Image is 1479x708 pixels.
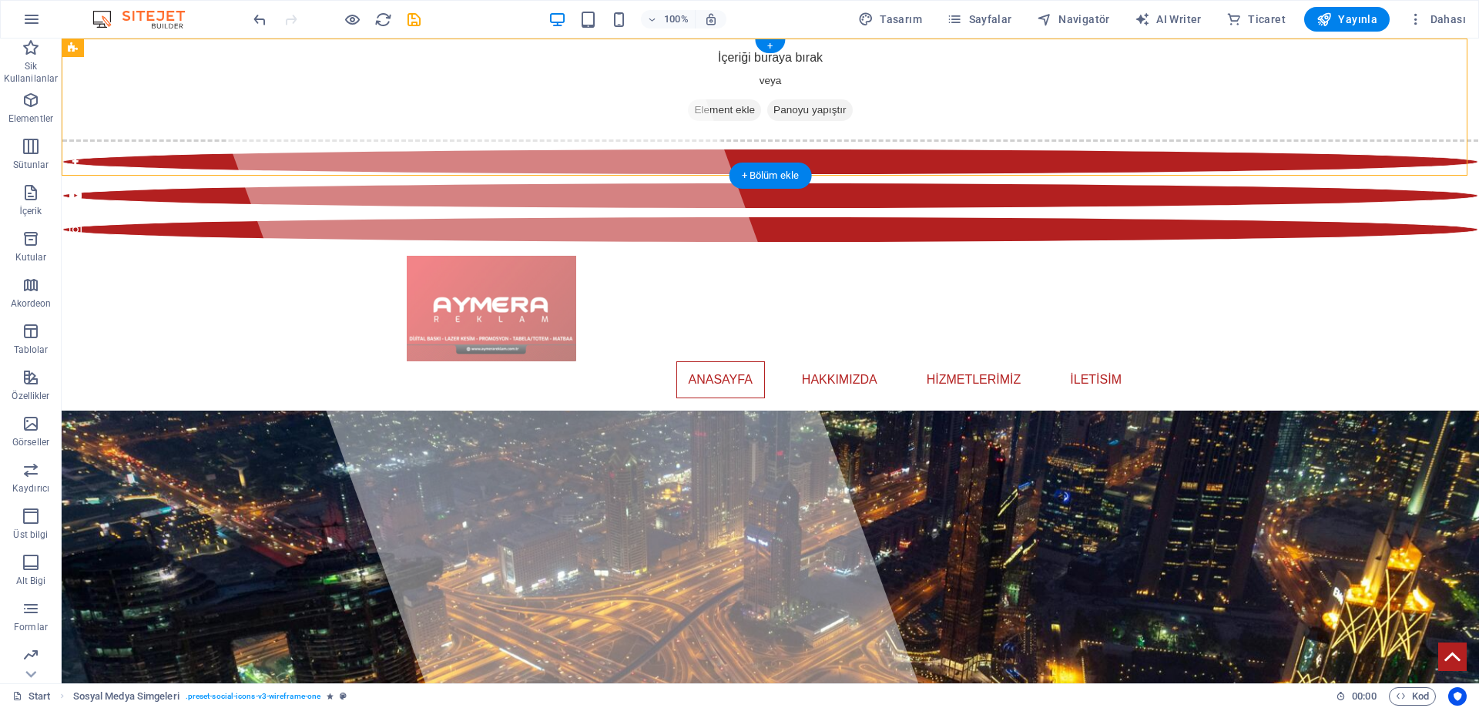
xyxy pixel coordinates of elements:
nav: breadcrumb [73,687,347,706]
button: save [404,10,423,29]
button: Sayfalar [941,7,1018,32]
p: İçerik [19,205,42,217]
span: : [1363,690,1365,702]
i: Yeniden boyutlandırmada yakınlaştırma düzeyini seçilen cihaza uyacak şekilde otomatik olarak ayarla. [704,12,718,26]
span: Yayınla [1316,12,1377,27]
button: Navigatör [1031,7,1116,32]
p: Alt Bigi [16,575,46,587]
span: Seçmek için tıkla. Düzenlemek için çift tıkla [73,687,179,706]
i: Sayfayı yeniden yükleyin [374,11,392,29]
button: Ticaret [1220,7,1292,32]
i: Element bir animasyon içeriyor [327,692,334,700]
p: Tablolar [14,344,49,356]
span: Panoyu yapıştır [706,61,790,82]
button: Usercentrics [1448,687,1467,706]
p: Üst bilgi [13,528,48,541]
button: Yayınla [1304,7,1390,32]
span: . preset-social-icons-v3-wireframe-one [186,687,320,706]
a: Seçimi iptal etmek için tıkla. Sayfaları açmak için çift tıkla [12,687,51,706]
p: Formlar [14,621,48,633]
button: Kod [1389,687,1436,706]
span: 00 00 [1352,687,1376,706]
h6: Oturum süresi [1336,687,1377,706]
span: Kod [1396,687,1429,706]
div: + Bölüm ekle [729,163,812,189]
p: Kaydırıcı [12,482,49,495]
span: Tasarım [858,12,922,27]
span: Ticaret [1226,12,1286,27]
p: Özellikler [12,390,49,402]
button: reload [374,10,392,29]
img: Editor Logo [89,10,204,29]
button: 100% [641,10,696,29]
p: Görseller [12,436,49,448]
button: Dahası [1402,7,1472,32]
button: undo [250,10,269,29]
p: Akordeon [11,297,52,310]
p: Kutular [15,251,47,263]
p: Sütunlar [13,159,49,171]
button: AI Writer [1129,7,1208,32]
button: Ön izleme modundan çıkıp düzenlemeye devam etmek için buraya tıklayın [343,10,361,29]
span: Navigatör [1037,12,1110,27]
div: + [755,39,785,53]
p: Elementler [8,112,53,125]
span: Dahası [1408,12,1466,27]
i: Geri al: Element ekle (Ctrl+Z) [251,11,269,29]
button: Tasarım [852,7,928,32]
i: Kaydet (Ctrl+S) [405,11,423,29]
span: Sayfalar [947,12,1012,27]
i: Bu element, özelleştirilebilir bir ön ayar [340,692,347,700]
div: Tasarım (Ctrl+Alt+Y) [852,7,928,32]
span: AI Writer [1135,12,1202,27]
span: Element ekle [626,61,699,82]
h6: 100% [664,10,689,29]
